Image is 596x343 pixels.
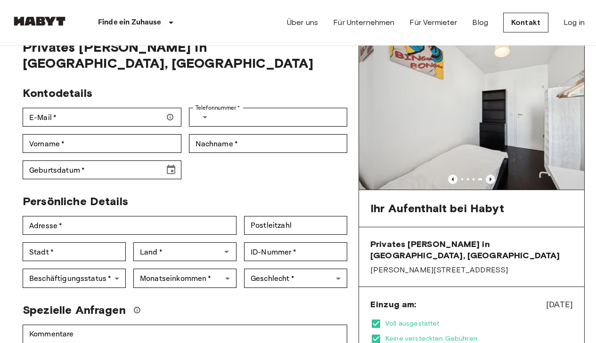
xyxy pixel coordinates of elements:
button: Open [220,245,233,258]
a: Log in [563,17,585,28]
a: Über uns [287,17,318,28]
span: Privates [PERSON_NAME] in [GEOGRAPHIC_DATA], [GEOGRAPHIC_DATA] [23,39,347,71]
span: Privates [PERSON_NAME] in [GEOGRAPHIC_DATA], [GEOGRAPHIC_DATA] [370,239,573,261]
button: Previous image [486,175,495,184]
div: E-Mail [23,108,181,127]
div: Nachname [189,134,348,153]
button: Previous image [448,175,457,184]
button: Select country [196,108,214,127]
span: Kontodetails [23,86,92,100]
span: Ihr Aufenthalt bei Habyt [370,201,505,215]
a: Für Vermieter [409,17,457,28]
a: Blog [472,17,488,28]
span: [PERSON_NAME][STREET_ADDRESS] [370,265,573,275]
span: [DATE] [546,298,573,311]
img: Habyt [11,16,68,26]
label: Telefonnummer [196,104,240,112]
a: Für Unternehmen [333,17,394,28]
p: Finde ein Zuhause [98,17,162,28]
button: Choose date [162,160,180,179]
svg: Wir werden unser Bestes tun, um Ihre Anfrage zu erfüllen, aber bitte beachten Sie, dass wir Ihre ... [133,306,141,314]
span: Spezielle Anfragen [23,303,126,317]
svg: Stellen Sie sicher, dass Ihre E-Mail-Adresse korrekt ist — wir senden Ihre Buchungsdetails dorthin. [166,113,174,121]
span: Voll ausgestattet [385,319,573,328]
div: Adresse [23,216,237,235]
span: Einzug am: [370,299,416,310]
div: ID-Nummer [244,242,347,261]
span: Persönliche Details [23,194,128,208]
div: Vorname [23,134,181,153]
div: Postleitzahl [244,216,347,235]
a: Kontakt [503,13,548,32]
div: Stadt [23,242,126,261]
